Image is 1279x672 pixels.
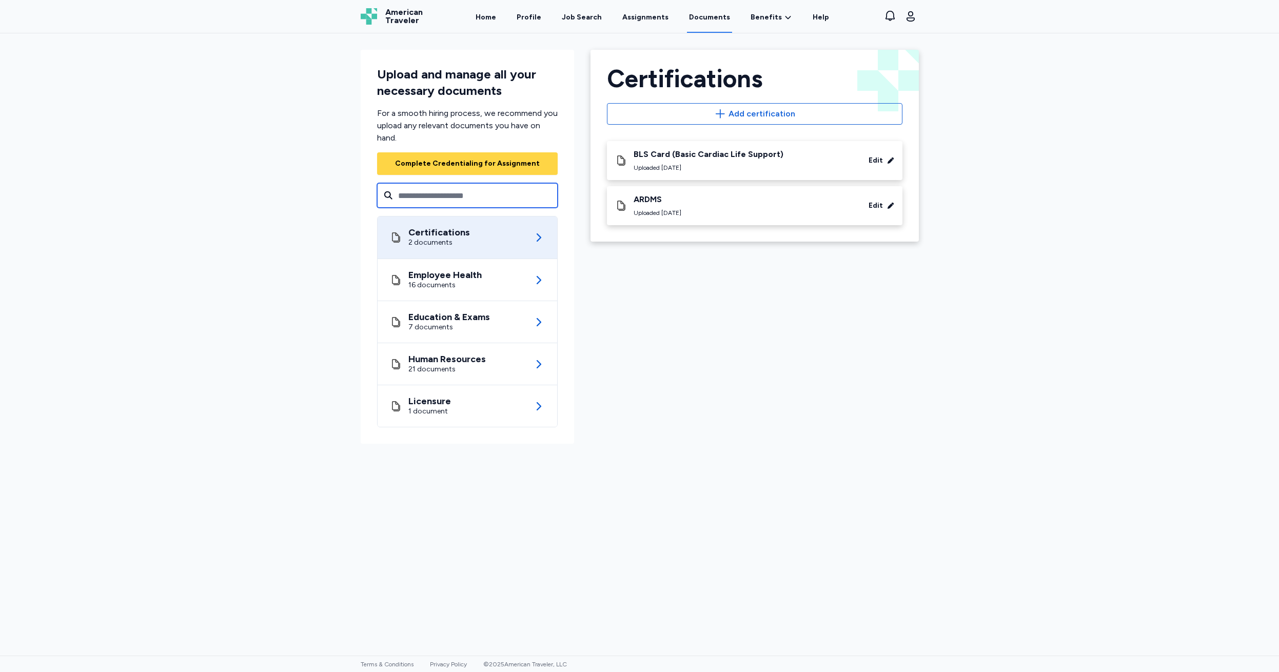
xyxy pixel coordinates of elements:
div: Edit [869,155,883,166]
div: ARDMS [634,194,681,205]
a: Benefits [751,12,792,23]
div: 2 documents [408,238,470,248]
div: Complete Credentialing for Assignment [395,159,540,169]
div: Certifications [408,227,470,238]
img: Logo [361,8,377,25]
a: Privacy Policy [430,661,467,668]
div: 1 document [408,406,451,417]
div: Uploaded [DATE] [634,164,783,172]
div: 16 documents [408,280,482,290]
span: American Traveler [385,8,423,25]
div: Licensure [408,396,451,406]
div: 7 documents [408,322,490,332]
div: Human Resources [408,354,486,364]
div: Uploaded [DATE] [634,209,681,217]
span: Benefits [751,12,782,23]
div: Job Search [562,12,602,23]
div: BLS Card (Basic Cardiac Life Support) [634,149,783,160]
div: Employee Health [408,270,482,280]
button: Add certification [607,103,902,125]
span: Add certification [729,108,795,120]
button: Complete Credentialing for Assignment [377,152,558,175]
div: Education & Exams [408,312,490,322]
a: Terms & Conditions [361,661,414,668]
div: Upload and manage all your necessary documents [377,66,558,99]
div: Certifications [607,66,902,91]
div: For a smooth hiring process, we recommend you upload any relevant documents you have on hand. [377,107,558,144]
span: © 2025 American Traveler, LLC [483,661,567,668]
div: Edit [869,201,883,211]
a: Documents [687,1,732,33]
div: 21 documents [408,364,486,374]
